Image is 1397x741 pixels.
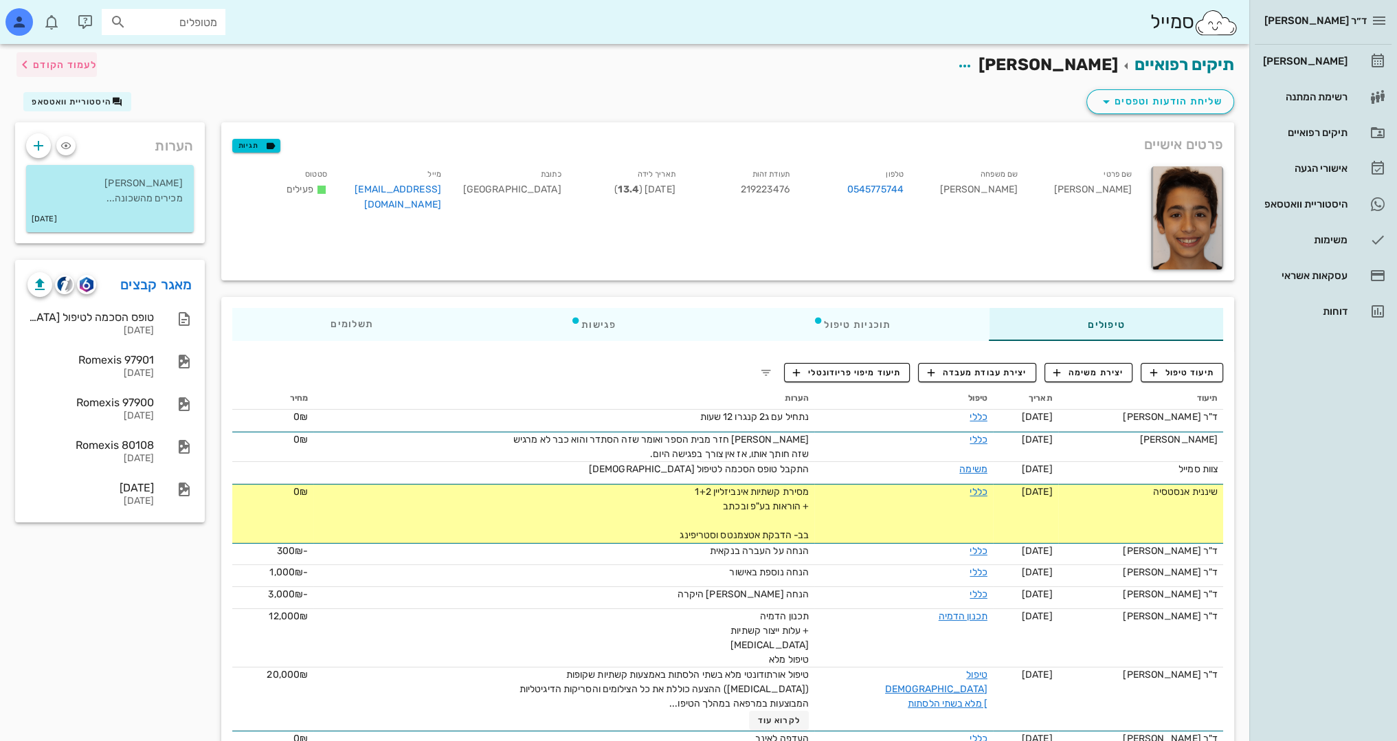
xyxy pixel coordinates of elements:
[915,164,1029,221] div: [PERSON_NAME]
[730,610,809,665] span: תכנון הדמיה + עלות ייצור קשתיות [MEDICAL_DATA] טיפול מלא
[1255,188,1392,221] a: היסטוריית וואטסאפ
[1064,485,1218,499] div: שיננית אנסטסיה
[1255,45,1392,78] a: [PERSON_NAME]
[1053,366,1124,379] span: יצירת משימה
[1022,566,1053,578] span: [DATE]
[752,170,790,179] small: תעודת זהות
[32,97,111,107] span: היסטוריית וואטסאפ
[305,170,327,179] small: סטטוס
[1086,89,1234,114] button: שליחת הודעות וטפסים
[758,716,801,725] span: לקרוא עוד
[1255,116,1392,149] a: תיקים רפואיים
[918,363,1036,382] button: יצירת עבודת מעבדה
[710,545,809,557] span: הנחה על העברה בנקאית
[1260,127,1348,138] div: תיקים רפואיים
[27,439,154,452] div: Romexis 80108
[970,545,987,557] a: כללי
[1064,432,1218,447] div: [PERSON_NAME]
[1022,588,1053,600] span: [DATE]
[638,170,675,179] small: תאריך לידה
[27,368,154,379] div: [DATE]
[293,411,308,423] span: 0₪
[32,212,57,227] small: [DATE]
[1098,93,1222,110] span: שליחת הודעות וטפסים
[269,566,308,578] span: -1,000₪
[463,184,561,195] span: [GEOGRAPHIC_DATA]
[1064,667,1218,682] div: ד"ר [PERSON_NAME]
[784,363,910,382] button: תיעוד מיפוי פריודונטלי
[1260,91,1348,102] div: רשימת המתנה
[970,588,987,600] a: כללי
[1255,80,1392,113] a: רשימת המתנה
[741,184,790,195] span: 219223476
[729,566,809,578] span: הנחה נוספת באישור
[1260,56,1348,67] div: [PERSON_NAME]
[714,308,989,341] div: תוכניות טיפול
[1150,366,1214,379] span: תיעוד טיפול
[1260,270,1348,281] div: עסקאות אשראי
[232,388,313,410] th: מחיר
[16,52,97,77] button: לעמוד הקודם
[1064,587,1218,601] div: ד"ר [PERSON_NAME]
[1135,55,1234,74] a: תיקים רפואיים
[27,410,154,422] div: [DATE]
[277,545,309,557] span: -300₪
[847,182,904,197] a: 0545775744
[232,139,280,153] button: תגיות
[939,610,987,622] a: תכנון הדמיה
[1255,223,1392,256] a: משימות
[27,453,154,465] div: [DATE]
[959,463,987,475] a: משימה
[27,325,154,337] div: [DATE]
[513,434,809,460] span: [PERSON_NAME] חזר מבית הספר ואומר שזה הסתדר והוא כבר לא מרגיש שזה חותך אותו, אז אין צורך בפגישה ה...
[885,669,987,709] a: טיפול [DEMOGRAPHIC_DATA] מלא בשתי הלסתות
[1064,462,1218,476] div: צוות סמייל
[970,434,987,445] a: כללי
[1022,669,1053,681] span: [DATE]
[238,140,274,152] span: תגיות
[970,411,987,423] a: כללי
[1260,163,1348,174] div: אישורי הגעה
[993,388,1058,410] th: תאריך
[989,308,1223,341] div: טיפולים
[1260,199,1348,210] div: היסטוריית וואטסאפ
[77,275,96,294] button: romexis logo
[1044,363,1133,382] button: יצירת משימה
[1022,434,1053,445] span: [DATE]
[1194,9,1238,36] img: SmileCloud logo
[287,184,313,195] span: פעילים
[814,388,993,410] th: טיפול
[355,184,441,210] a: [EMAIL_ADDRESS][DOMAIN_NAME]
[427,170,440,179] small: מייל
[970,486,987,498] a: כללי
[27,496,154,507] div: [DATE]
[700,411,809,423] span: נתחיל עם ג2 קנגרו 12 שעות
[27,481,154,494] div: [DATE]
[886,170,904,179] small: טלפון
[1255,152,1392,185] a: אישורי הגעה
[33,59,97,71] span: לעמוד הקודם
[1058,388,1223,410] th: תיעוד
[928,366,1027,379] span: יצירת עבודת מעבדה
[981,170,1018,179] small: שם משפחה
[1064,544,1218,558] div: ד"ר [PERSON_NAME]
[678,588,809,600] span: הנחה [PERSON_NAME] היקרה
[55,275,74,294] button: cliniview logo
[1255,259,1392,292] a: עסקאות אשראי
[313,388,814,410] th: הערות
[57,276,73,292] img: cliniview logo
[331,320,373,329] span: תשלומים
[293,486,308,498] span: 0₪
[41,11,49,19] span: תג
[37,176,183,206] p: [PERSON_NAME] מכירים מהשכונה...
[614,184,675,195] span: [DATE] ( )
[1064,410,1218,424] div: ד"ר [PERSON_NAME]
[27,353,154,366] div: Romexis 97901
[1022,486,1053,498] span: [DATE]
[793,366,901,379] span: תיעוד מיפוי פריודונטלי
[1064,609,1218,623] div: ד"ר [PERSON_NAME]
[618,184,638,195] strong: 13.4
[1144,133,1223,155] span: פרטים אישיים
[970,566,987,578] a: כללי
[1255,295,1392,328] a: דוחות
